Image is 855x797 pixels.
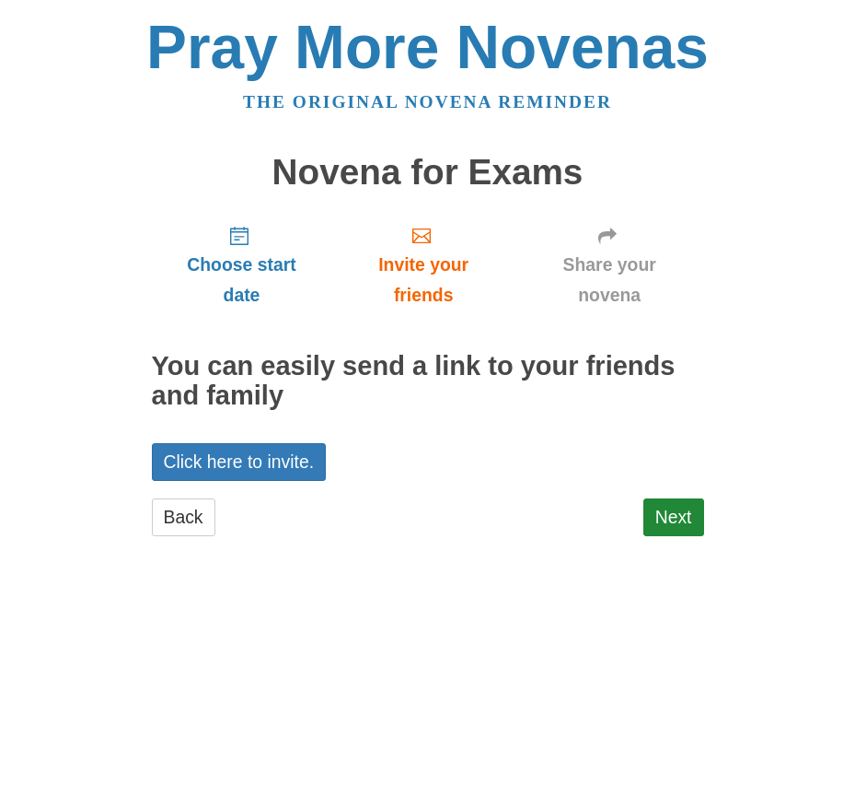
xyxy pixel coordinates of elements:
a: Invite your friends [331,210,514,320]
a: Next [643,498,704,536]
a: Back [152,498,215,536]
a: Click here to invite. [152,443,327,481]
span: Share your novena [534,250,686,311]
a: Share your novena [515,210,704,320]
h2: You can easily send a link to your friends and family [152,352,704,411]
a: The original novena reminder [243,92,612,111]
a: Choose start date [152,210,332,320]
span: Choose start date [170,250,314,311]
a: Pray More Novenas [146,13,709,81]
h1: Novena for Exams [152,153,704,193]
span: Invite your friends [350,250,496,311]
